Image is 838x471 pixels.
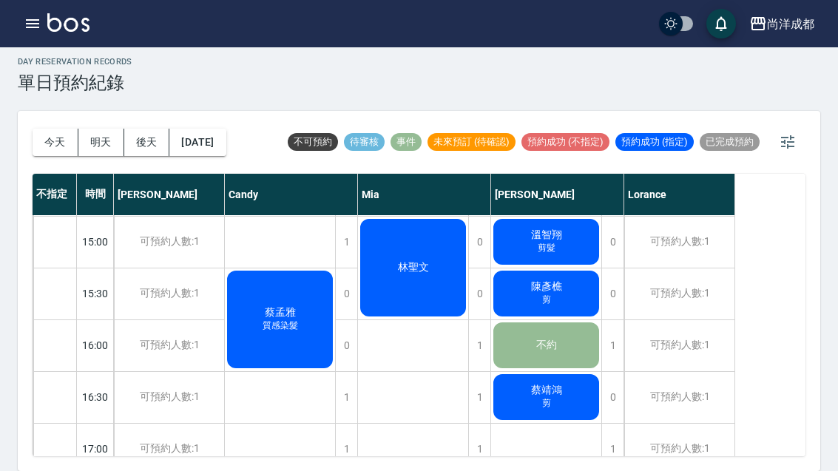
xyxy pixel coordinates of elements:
[114,320,224,371] div: 可預約人數:1
[624,217,734,268] div: 可預約人數:1
[428,135,516,149] span: 未來預訂 (待確認)
[335,320,357,371] div: 0
[169,129,226,156] button: [DATE]
[468,217,490,268] div: 0
[539,294,554,306] span: 剪
[18,72,132,93] h3: 單日預約紀錄
[114,268,224,319] div: 可預約人數:1
[601,268,624,319] div: 0
[743,9,820,39] button: 尚洋成都
[528,280,565,294] span: 陳彥樵
[260,319,301,332] span: 質感染髮
[468,372,490,423] div: 1
[528,384,565,397] span: 蔡靖鴻
[77,319,114,371] div: 16:00
[114,217,224,268] div: 可預約人數:1
[533,339,560,352] span: 不約
[468,320,490,371] div: 1
[262,306,299,319] span: 蔡孟雅
[706,9,736,38] button: save
[528,228,565,242] span: 溫智翔
[335,217,357,268] div: 1
[395,261,432,274] span: 林聖文
[344,135,385,149] span: 待審核
[624,372,734,423] div: 可預約人數:1
[601,372,624,423] div: 0
[47,13,89,32] img: Logo
[601,320,624,371] div: 1
[78,129,124,156] button: 明天
[624,174,735,215] div: Lorance
[539,397,554,410] span: 剪
[624,268,734,319] div: 可預約人數:1
[767,15,814,33] div: 尚洋成都
[491,174,624,215] div: [PERSON_NAME]
[124,129,170,156] button: 後天
[225,174,358,215] div: Candy
[535,242,558,254] span: 剪髮
[391,135,422,149] span: 事件
[18,57,132,67] h2: day Reservation records
[335,372,357,423] div: 1
[601,217,624,268] div: 0
[77,268,114,319] div: 15:30
[521,135,609,149] span: 預約成功 (不指定)
[624,320,734,371] div: 可預約人數:1
[288,135,338,149] span: 不可預約
[77,174,114,215] div: 時間
[77,216,114,268] div: 15:00
[77,371,114,423] div: 16:30
[114,174,225,215] div: [PERSON_NAME]
[114,372,224,423] div: 可預約人數:1
[335,268,357,319] div: 0
[615,135,694,149] span: 預約成功 (指定)
[33,129,78,156] button: 今天
[358,174,491,215] div: Mia
[468,268,490,319] div: 0
[700,135,760,149] span: 已完成預約
[33,174,77,215] div: 不指定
